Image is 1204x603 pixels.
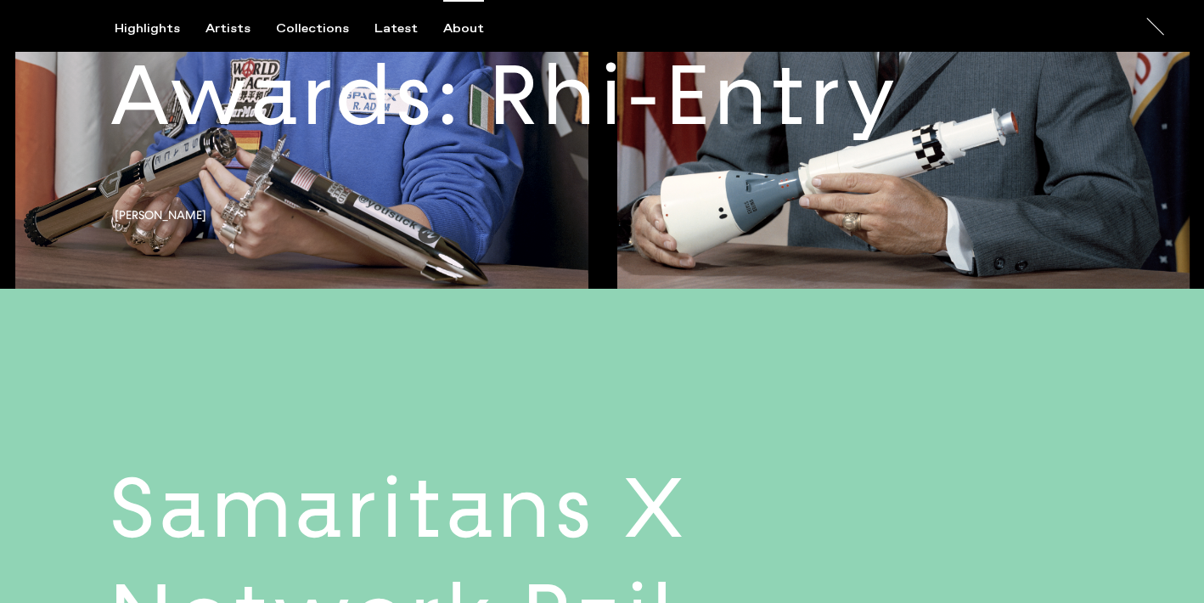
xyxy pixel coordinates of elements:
[276,21,374,37] button: Collections
[205,21,276,37] button: Artists
[115,21,205,37] button: Highlights
[443,21,509,37] button: About
[205,21,250,37] div: Artists
[115,21,180,37] div: Highlights
[443,21,484,37] div: About
[374,21,418,37] div: Latest
[374,21,443,37] button: Latest
[276,21,349,37] div: Collections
